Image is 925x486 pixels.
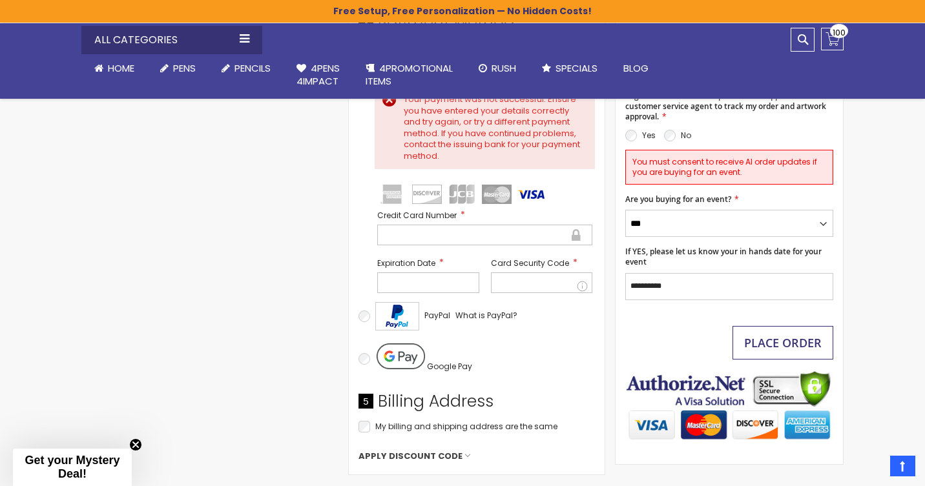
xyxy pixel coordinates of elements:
[366,61,453,88] span: 4PROMOTIONAL ITEMS
[284,54,353,96] a: 4Pens4impact
[375,421,557,432] span: My billing and shipping address are the same
[377,257,479,269] label: Expiration Date
[482,185,512,204] img: mastercard
[424,310,450,321] span: PayPal
[556,61,598,75] span: Specials
[375,302,419,330] img: Acceptance Mark
[625,246,822,267] span: If YES, please let us know your in hands date for your event
[359,451,462,462] span: Apply Discount Code
[833,26,846,39] span: 100
[13,449,132,486] div: Get your Mystery Deal!Close teaser
[147,54,209,83] a: Pens
[81,26,262,54] div: All Categories
[173,61,196,75] span: Pens
[623,61,649,75] span: Blog
[25,454,120,480] span: Get your Mystery Deal!
[447,185,477,204] img: jcb
[234,61,271,75] span: Pencils
[404,94,582,161] div: Your payment was not successful. Ensure you have entered your details correctly and try again, or...
[733,326,833,359] button: Place Order
[412,185,442,204] img: discover
[529,54,610,83] a: Specials
[625,90,831,122] span: I agree to receive order updates and support from an AI customer service agent to track my order ...
[625,194,731,205] span: Are you buying for an event?
[491,257,593,269] label: Card Security Code
[296,61,340,88] span: 4Pens 4impact
[818,451,925,486] iframe: Google Customer Reviews
[359,390,595,419] div: Billing Address
[610,54,661,83] a: Blog
[455,308,517,323] a: What is PayPal?
[681,130,691,141] label: No
[81,54,147,83] a: Home
[353,54,466,96] a: 4PROMOTIONALITEMS
[108,61,134,75] span: Home
[642,130,656,141] label: Yes
[129,438,142,451] button: Close teaser
[209,54,284,83] a: Pencils
[517,185,546,204] img: visa
[821,28,844,50] a: 100
[377,185,407,204] img: amex
[625,150,833,185] div: You must consent to receive AI order updates if you are buying for an event.
[377,343,425,369] img: Pay with Google Pay
[427,361,472,372] span: Google Pay
[492,61,516,75] span: Rush
[377,209,592,221] label: Credit Card Number
[570,227,582,243] div: Secure transaction
[466,54,529,83] a: Rush
[455,310,517,321] span: What is PayPal?
[744,335,822,350] span: Place Order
